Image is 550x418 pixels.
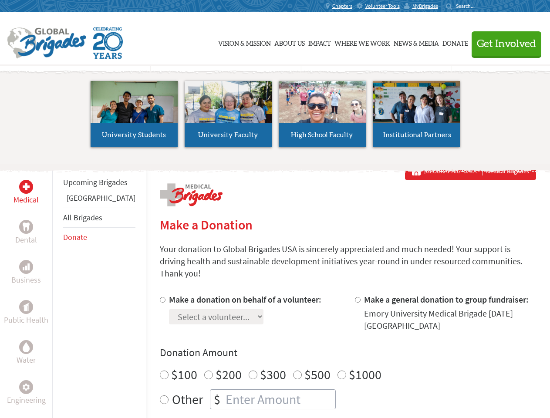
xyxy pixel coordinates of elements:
[19,260,33,274] div: Business
[279,81,366,147] a: High School Faculty
[279,81,366,123] img: menu_brigades_submenu_3.jpg
[210,390,224,409] div: $
[23,384,30,391] img: Engineering
[63,208,135,228] li: All Brigades
[17,354,36,366] p: Water
[334,20,390,64] a: Where We Work
[169,294,321,305] label: Make a donation on behalf of a volunteer:
[394,20,439,64] a: News & Media
[364,307,536,332] div: Emory University Medical Brigade [DATE] [GEOGRAPHIC_DATA]
[19,300,33,314] div: Public Health
[63,212,102,222] a: All Brigades
[13,194,39,206] p: Medical
[91,81,178,147] a: University Students
[13,180,39,206] a: MedicalMedical
[364,294,529,305] label: Make a general donation to group fundraiser:
[442,20,468,64] a: Donate
[7,394,46,406] p: Engineering
[7,380,46,406] a: EngineeringEngineering
[185,81,272,139] img: menu_brigades_submenu_2.jpg
[291,131,353,138] span: High School Faculty
[67,193,135,203] a: [GEOGRAPHIC_DATA]
[63,192,135,208] li: Belize
[4,300,48,326] a: Public HealthPublic Health
[456,3,481,9] input: Search...
[4,314,48,326] p: Public Health
[15,220,37,246] a: DentalDental
[23,342,30,352] img: Water
[160,217,536,233] h2: Make a Donation
[93,27,123,59] img: Global Brigades Celebrating 20 Years
[63,177,128,187] a: Upcoming Brigades
[160,183,223,206] img: logo-medical.png
[63,232,87,242] a: Donate
[216,366,242,383] label: $200
[160,243,536,280] p: Your donation to Global Brigades USA is sincerely appreciated and much needed! Your support is dr...
[19,380,33,394] div: Engineering
[260,366,286,383] label: $300
[308,20,331,64] a: Impact
[304,366,331,383] label: $500
[102,131,166,138] span: University Students
[19,220,33,234] div: Dental
[332,3,352,10] span: Chapters
[23,263,30,270] img: Business
[23,303,30,311] img: Public Health
[23,222,30,231] img: Dental
[365,3,400,10] span: Volunteer Tools
[19,340,33,354] div: Water
[412,3,438,10] span: MyBrigades
[477,39,536,49] span: Get Involved
[349,366,381,383] label: $1000
[172,389,203,409] label: Other
[17,340,36,366] a: WaterWater
[373,81,460,139] img: menu_brigades_submenu_4.jpg
[373,81,460,147] a: Institutional Partners
[224,390,335,409] input: Enter Amount
[63,173,135,192] li: Upcoming Brigades
[472,31,541,56] button: Get Involved
[11,274,41,286] p: Business
[23,183,30,190] img: Medical
[91,81,178,139] img: menu_brigades_submenu_1.jpg
[185,81,272,147] a: University Faculty
[160,346,536,360] h4: Donation Amount
[218,20,271,64] a: Vision & Mission
[7,27,86,59] img: Global Brigades Logo
[274,20,305,64] a: About Us
[15,234,37,246] p: Dental
[19,180,33,194] div: Medical
[383,131,451,138] span: Institutional Partners
[63,228,135,247] li: Donate
[198,131,258,138] span: University Faculty
[11,260,41,286] a: BusinessBusiness
[171,366,197,383] label: $100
